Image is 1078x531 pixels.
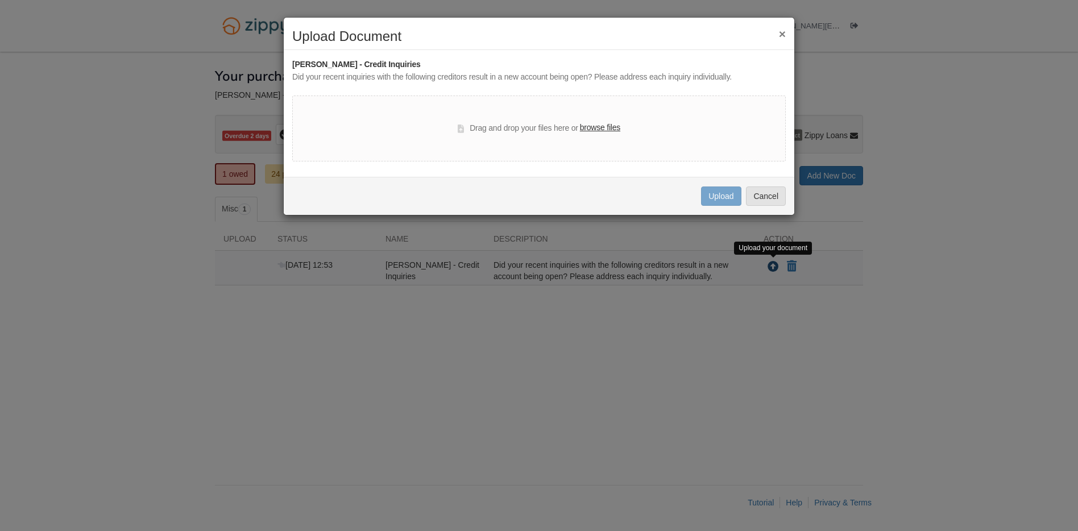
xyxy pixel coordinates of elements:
div: Upload your document [734,242,812,255]
h2: Upload Document [292,29,786,44]
button: × [779,28,786,40]
div: Drag and drop your files here or [458,122,620,135]
button: Cancel [746,186,786,206]
div: [PERSON_NAME] - Credit Inquiries [292,59,786,71]
label: browse files [580,122,620,134]
button: Upload [701,186,741,206]
div: Did your recent inquiries with the following creditors result in a new account being open? Please... [292,71,786,84]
